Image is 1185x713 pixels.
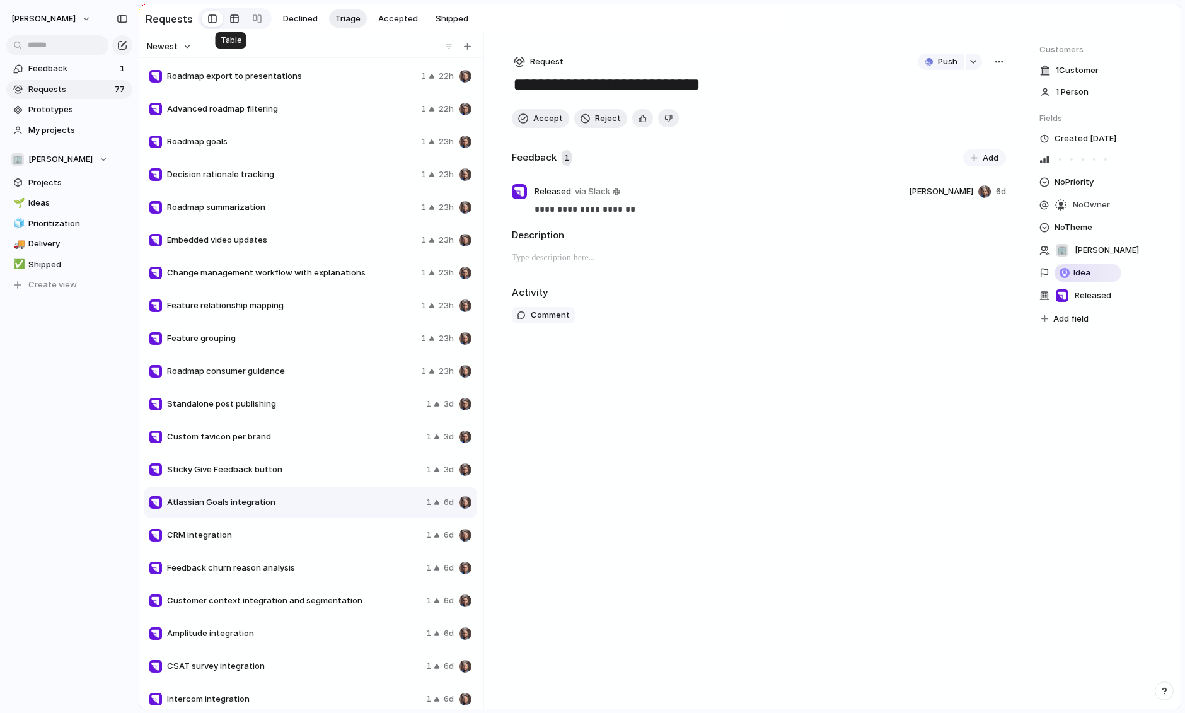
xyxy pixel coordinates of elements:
span: Customers [1039,43,1171,56]
div: 🧊Prioritization [6,214,132,233]
span: 1 [421,332,426,345]
span: Comment [531,309,570,322]
span: 6d [996,185,1006,198]
span: Push [938,55,957,68]
span: 1 [426,594,431,607]
span: Requests [28,83,111,96]
a: 🚚Delivery [6,235,132,253]
span: Custom favicon per brand [167,431,421,443]
span: Amplitude integration [167,627,421,640]
button: Comment [512,307,575,323]
span: 6d [444,627,454,640]
div: 🌱Ideas [6,194,132,212]
span: Feature grouping [167,332,416,345]
span: 3d [444,463,454,476]
div: 🌱 [13,196,22,211]
span: Create view [28,279,77,291]
span: Idea [1073,267,1090,279]
span: 1 [421,234,426,246]
span: No Priority [1055,175,1094,190]
span: No Owner [1073,199,1110,211]
span: 1 [426,431,431,443]
span: Decision rationale tracking [167,168,416,181]
span: 22h [439,103,454,115]
span: 1 [120,62,127,75]
span: Prioritization [28,217,128,230]
span: Customer context integration and segmentation [167,594,421,607]
span: Add [983,152,998,165]
span: [PERSON_NAME] [1075,244,1139,257]
span: Accepted [378,13,418,25]
span: Change management workflow with explanations [167,267,416,279]
span: 3d [444,431,454,443]
span: Feedback churn reason analysis [167,562,421,574]
span: 23h [439,234,454,246]
div: ✅ [13,257,22,272]
span: Feedback [28,62,116,75]
h2: Activity [512,286,548,300]
span: CRM integration [167,529,421,542]
span: 1 [421,168,426,181]
span: 6d [444,529,454,542]
button: Request [512,54,565,70]
span: 1 [426,398,431,410]
span: Roadmap export to presentations [167,70,416,83]
span: [PERSON_NAME] [909,185,973,198]
a: via Slack [572,184,623,199]
button: Accepted [372,9,424,28]
span: 23h [439,136,454,148]
span: 1 [421,136,426,148]
span: 23h [439,365,454,378]
span: Intercom integration [167,693,421,705]
span: Triage [335,13,361,25]
span: Add field [1053,313,1089,325]
a: Requests77 [6,80,132,99]
span: 6d [444,562,454,574]
button: Create view [6,275,132,294]
a: Feedback1 [6,59,132,78]
a: ✅Shipped [6,255,132,274]
span: 1 [426,562,431,574]
span: 1 [421,267,426,279]
h2: Feedback [512,151,557,165]
button: Triage [329,9,367,28]
span: Roadmap goals [167,136,416,148]
span: 23h [439,168,454,181]
button: Shipped [429,9,475,28]
span: 77 [115,83,127,96]
span: 3d [444,398,454,410]
span: 1 [426,496,431,509]
span: Sticky Give Feedback button [167,463,421,476]
span: Roadmap consumer guidance [167,365,416,378]
span: 23h [439,299,454,312]
span: My projects [28,124,128,137]
span: 1 [421,201,426,214]
button: Reject [574,109,627,128]
span: Feature relationship mapping [167,299,416,312]
button: Add [963,149,1006,167]
button: Add field [1039,311,1090,327]
span: 6d [444,594,454,607]
span: 1 [421,299,426,312]
span: Standalone post publishing [167,398,421,410]
button: Newest [145,38,194,55]
span: Reject [595,112,621,125]
button: Declined [277,9,324,28]
span: Roadmap summarization [167,201,416,214]
span: 23h [439,267,454,279]
span: 1 Customer [1056,64,1099,77]
span: 1 Person [1056,86,1089,98]
span: Fields [1039,112,1171,125]
span: 6d [444,660,454,673]
span: 23h [439,201,454,214]
div: Table [216,32,246,49]
a: My projects [6,121,132,140]
span: Ideas [28,197,128,209]
span: 1 [426,693,431,705]
h2: Requests [146,11,193,26]
div: 🏢 [11,153,24,166]
span: 1 [562,150,572,166]
span: No Theme [1055,220,1092,235]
